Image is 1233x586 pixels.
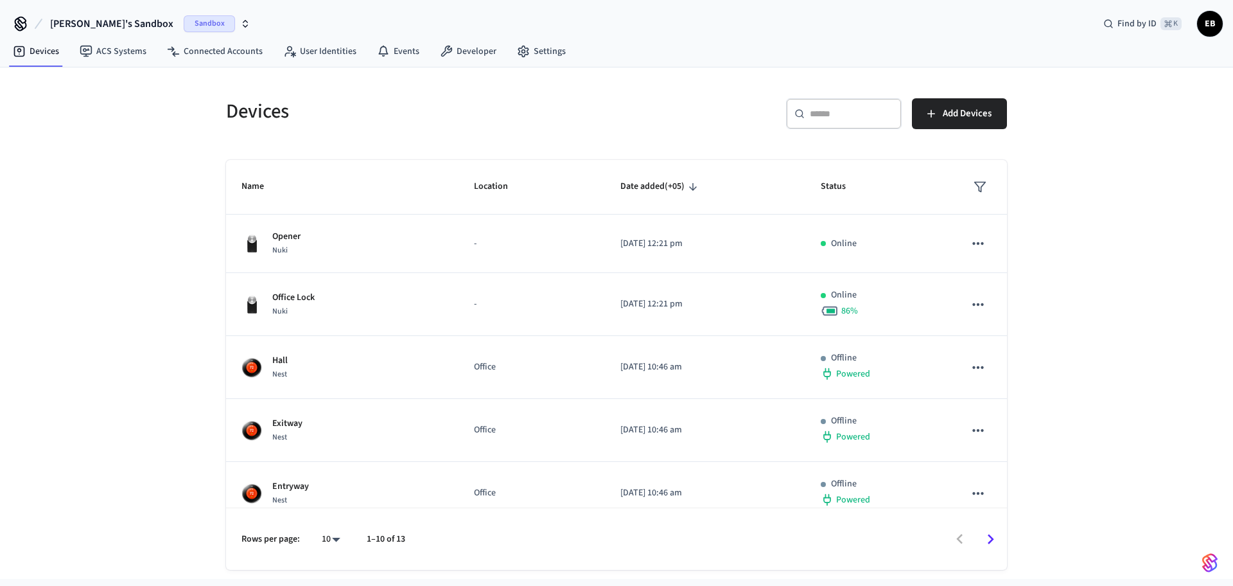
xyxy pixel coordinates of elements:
[836,368,870,380] span: Powered
[241,420,262,441] img: nest_learning_thermostat
[831,351,857,365] p: Offline
[943,105,992,122] span: Add Devices
[272,245,288,256] span: Nuki
[157,40,273,63] a: Connected Accounts
[620,237,790,251] p: [DATE] 12:21 pm
[620,486,790,500] p: [DATE] 10:46 am
[912,98,1007,129] button: Add Devices
[620,177,701,197] span: Date added(+05)
[474,423,590,437] p: Office
[315,530,346,549] div: 10
[367,40,430,63] a: Events
[241,177,281,197] span: Name
[272,432,287,443] span: Nest
[241,233,262,254] img: Nuki Smart Lock 3.0 Pro Black, Front
[474,486,590,500] p: Office
[831,477,857,491] p: Offline
[272,369,287,380] span: Nest
[507,40,576,63] a: Settings
[620,360,790,374] p: [DATE] 10:46 am
[272,417,302,431] p: Exitway
[272,354,288,368] p: Hall
[1093,12,1192,35] div: Find by ID⌘ K
[273,40,367,63] a: User Identities
[241,533,300,546] p: Rows per page:
[620,423,790,437] p: [DATE] 10:46 am
[241,294,262,315] img: Nuki Smart Lock 3.0 Pro Black, Front
[272,291,315,305] p: Office Lock
[50,16,173,31] span: [PERSON_NAME]'s Sandbox
[226,98,609,125] h5: Devices
[831,414,857,428] p: Offline
[1202,553,1218,573] img: SeamLogoGradient.69752ec5.svg
[474,177,525,197] span: Location
[272,306,288,317] span: Nuki
[367,533,405,546] p: 1–10 of 13
[272,495,287,506] span: Nest
[184,15,235,32] span: Sandbox
[241,357,262,378] img: nest_learning_thermostat
[821,177,862,197] span: Status
[1117,17,1157,30] span: Find by ID
[836,493,870,506] span: Powered
[841,305,858,317] span: 86 %
[430,40,507,63] a: Developer
[620,297,790,311] p: [DATE] 12:21 pm
[474,360,590,374] p: Office
[1198,12,1221,35] span: ЕВ
[1160,17,1182,30] span: ⌘ K
[831,237,857,251] p: Online
[1197,11,1223,37] button: ЕВ
[836,431,870,443] span: Powered
[69,40,157,63] a: ACS Systems
[241,483,262,504] img: nest_learning_thermostat
[474,237,590,251] p: -
[975,524,1006,555] button: Go to next page
[831,289,857,302] p: Online
[3,40,69,63] a: Devices
[272,480,309,493] p: Entryway
[474,297,590,311] p: -
[272,230,301,244] p: Opener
